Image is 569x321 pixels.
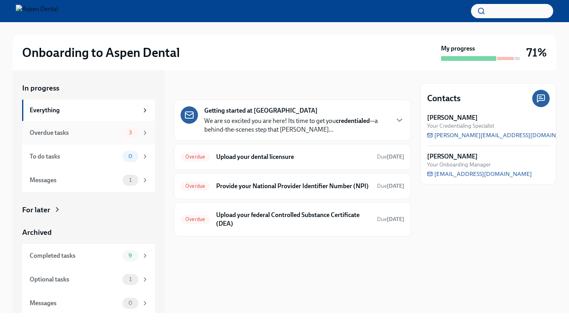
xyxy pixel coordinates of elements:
[441,44,475,53] strong: My progress
[377,182,404,190] span: April 10th, 2025 09:00
[124,130,137,136] span: 3
[124,300,137,306] span: 0
[526,45,547,60] h3: 71%
[181,154,210,160] span: Overdue
[174,83,211,93] div: In progress
[181,216,210,222] span: Overdue
[181,183,210,189] span: Overdue
[16,5,58,17] img: Aspen Dental
[22,268,155,291] a: Optional tasks1
[22,145,155,168] a: To do tasks0
[204,106,318,115] strong: Getting started at [GEOGRAPHIC_DATA]
[124,153,137,159] span: 0
[377,183,404,189] span: Due
[216,211,371,228] h6: Upload your federal Controlled Substance Certificate (DEA)
[427,170,532,178] a: [EMAIL_ADDRESS][DOMAIN_NAME]
[30,275,119,284] div: Optional tasks
[22,227,155,238] a: Archived
[387,153,404,160] strong: [DATE]
[181,151,404,163] a: OverdueUpload your dental licensureDue[DATE]
[30,251,119,260] div: Completed tasks
[181,180,404,193] a: OverdueProvide your National Provider Identifier Number (NPI)Due[DATE]
[22,291,155,315] a: Messages0
[427,122,494,130] span: Your Credentialing Specialist
[30,176,119,185] div: Messages
[377,153,404,160] span: April 10th, 2025 09:00
[30,299,119,308] div: Messages
[30,106,138,115] div: Everything
[427,93,461,104] h4: Contacts
[204,117,388,134] p: We are so excited you are here! Its time to get you —a behind-the-scenes step that [PERSON_NAME]...
[30,152,119,161] div: To do tasks
[336,117,370,125] strong: credentialed
[22,244,155,268] a: Completed tasks9
[124,276,136,282] span: 1
[22,45,180,60] h2: Onboarding to Aspen Dental
[30,128,119,137] div: Overdue tasks
[22,83,155,93] a: In progress
[124,177,136,183] span: 1
[22,100,155,121] a: Everything
[124,253,137,259] span: 9
[387,183,404,189] strong: [DATE]
[377,215,404,223] span: April 10th, 2025 09:00
[387,216,404,223] strong: [DATE]
[22,168,155,192] a: Messages1
[377,153,404,160] span: Due
[377,216,404,223] span: Due
[22,121,155,145] a: Overdue tasks3
[427,161,491,168] span: Your Onboarding Manager
[181,209,404,230] a: OverdueUpload your federal Controlled Substance Certificate (DEA)Due[DATE]
[22,205,50,215] div: For later
[22,205,155,215] a: For later
[427,152,478,161] strong: [PERSON_NAME]
[216,153,371,161] h6: Upload your dental licensure
[216,182,371,191] h6: Provide your National Provider Identifier Number (NPI)
[427,113,478,122] strong: [PERSON_NAME]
